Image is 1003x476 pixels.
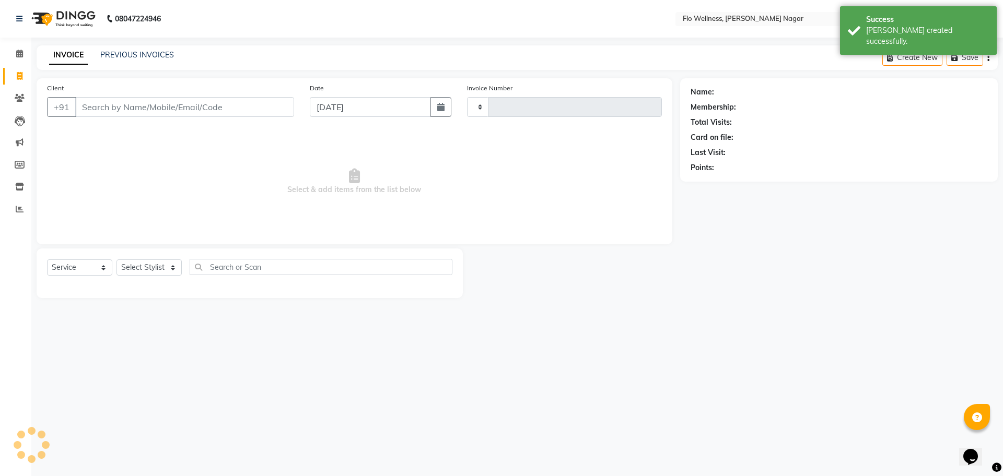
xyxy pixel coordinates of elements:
div: Membership: [691,102,736,113]
div: Bill created successfully. [866,25,989,47]
div: Card on file: [691,132,733,143]
input: Search or Scan [190,259,452,275]
button: +91 [47,97,76,117]
a: PREVIOUS INVOICES [100,50,174,59]
iframe: chat widget [959,434,993,466]
div: Name: [691,87,714,98]
span: Select & add items from the list below [47,129,662,234]
a: INVOICE [49,46,88,65]
button: Save [947,50,983,66]
label: Invoice Number [467,84,512,93]
label: Date [310,84,324,93]
div: Points: [691,162,714,173]
b: 08047224946 [115,4,161,33]
img: logo [27,4,98,33]
button: Create New [882,50,942,66]
div: Last Visit: [691,147,726,158]
label: Client [47,84,64,93]
div: Total Visits: [691,117,732,128]
input: Search by Name/Mobile/Email/Code [75,97,294,117]
div: Success [866,14,989,25]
